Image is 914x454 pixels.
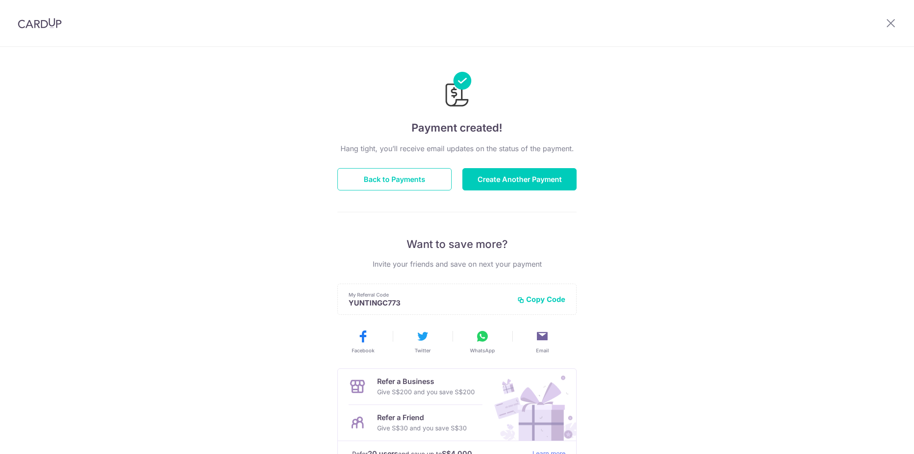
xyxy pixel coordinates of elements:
[377,423,467,433] p: Give S$30 and you save S$30
[462,168,577,190] button: Create Another Payment
[486,369,576,441] img: Refer
[377,387,475,397] p: Give S$200 and you save S$200
[415,347,431,354] span: Twitter
[377,412,467,423] p: Refer a Friend
[349,298,510,307] p: YUNTINGC773
[337,143,577,154] p: Hang tight, you’ll receive email updates on the status of the payment.
[456,329,509,354] button: WhatsApp
[516,329,569,354] button: Email
[337,168,452,190] button: Back to Payments
[377,376,475,387] p: Refer a Business
[396,329,449,354] button: Twitter
[517,295,565,304] button: Copy Code
[349,291,510,298] p: My Referral Code
[536,347,549,354] span: Email
[470,347,495,354] span: WhatsApp
[443,72,471,109] img: Payments
[337,237,577,252] p: Want to save more?
[337,120,577,136] h4: Payment created!
[352,347,374,354] span: Facebook
[18,18,62,29] img: CardUp
[337,329,389,354] button: Facebook
[337,259,577,269] p: Invite your friends and save on next your payment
